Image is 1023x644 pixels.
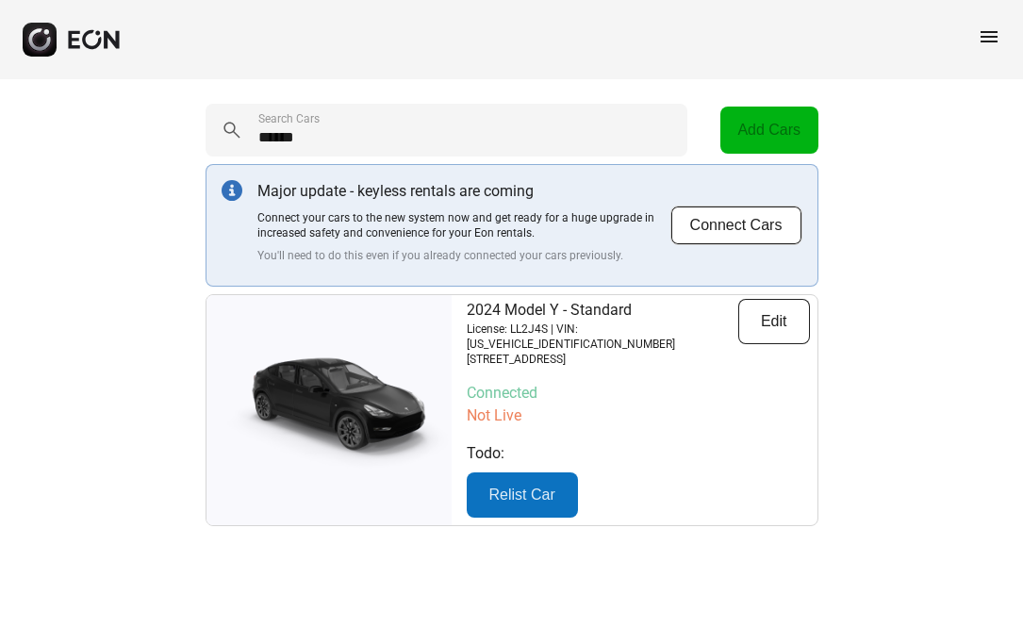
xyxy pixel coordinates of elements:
p: 2024 Model Y - Standard [467,299,738,322]
button: Connect Cars [670,206,802,245]
img: car [206,349,452,471]
p: Major update - keyless rentals are coming [257,180,670,203]
label: Search Cars [258,111,320,126]
span: menu [978,25,1000,48]
p: Connected [467,382,810,405]
p: Connect your cars to the new system now and get ready for a huge upgrade in increased safety and ... [257,210,670,240]
button: Edit [738,299,810,344]
button: Relist Car [467,472,578,518]
p: Not Live [467,405,810,427]
img: info [222,180,242,201]
p: You'll need to do this even if you already connected your cars previously. [257,248,670,263]
p: [STREET_ADDRESS] [467,352,738,367]
p: Todo: [467,442,810,465]
p: License: LL2J4S | VIN: [US_VEHICLE_IDENTIFICATION_NUMBER] [467,322,738,352]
